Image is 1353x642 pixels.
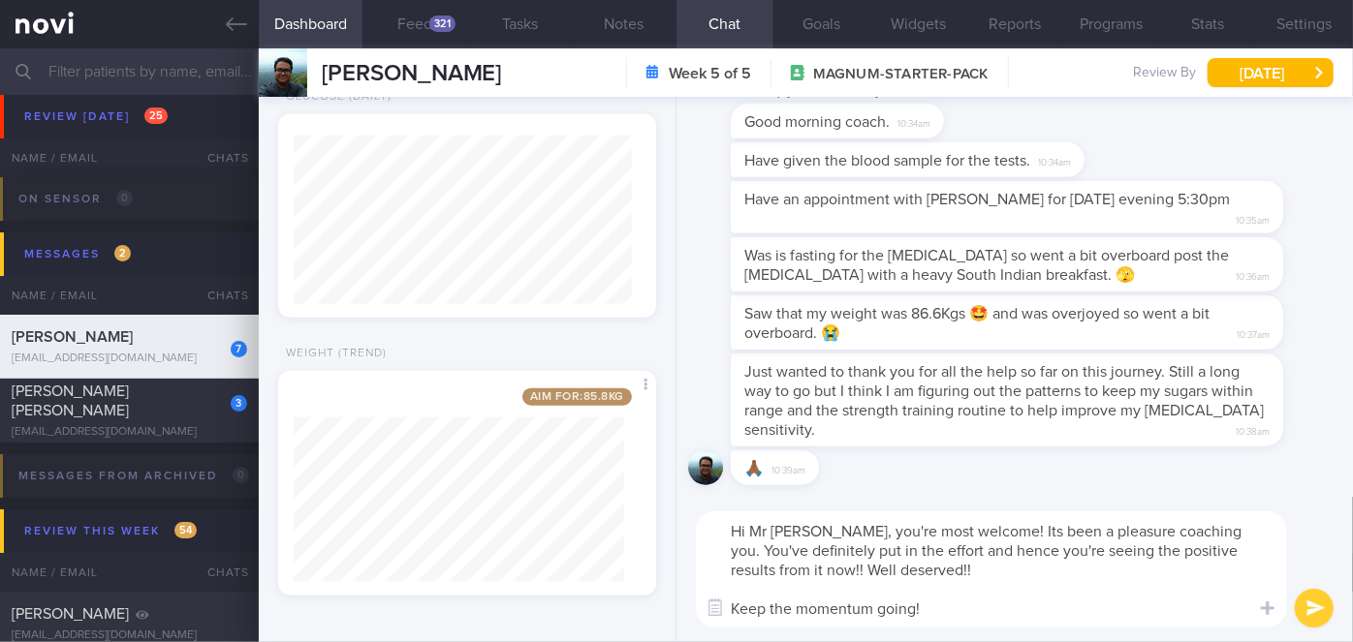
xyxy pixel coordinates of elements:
[12,606,129,622] span: [PERSON_NAME]
[522,388,632,406] span: Aim for: 85.8 kg
[897,112,930,131] span: 10:34am
[278,90,392,105] div: Glucose (Daily)
[1236,265,1270,284] span: 10:36am
[771,459,805,477] span: 10:39am
[12,329,133,345] span: [PERSON_NAME]
[14,463,254,489] div: Messages from Archived
[12,138,247,153] div: [EMAIL_ADDRESS][DOMAIN_NAME]
[1236,420,1270,439] span: 10:38am
[744,192,1230,207] span: Have an appointment with [PERSON_NAME] for [DATE] evening 5:30pm
[813,65,989,84] span: MAGNUM-STARTER-PACK
[19,518,202,544] div: Review this week
[744,114,890,130] span: Good morning coach.
[114,245,131,261] span: 2
[12,425,247,440] div: [EMAIL_ADDRESS][DOMAIN_NAME]
[322,62,502,85] span: [PERSON_NAME]
[12,116,129,132] span: [PERSON_NAME]
[429,15,456,32] div: 321
[1236,209,1270,228] span: 10:35am
[744,364,1264,438] span: Just wanted to thank you for all the help so far on this journey. Still a long way to go but I th...
[1038,151,1071,169] span: 10:34am
[744,248,1229,283] span: Was is fasting for the [MEDICAL_DATA] so went a bit overboard post the [MEDICAL_DATA] with a heav...
[1208,58,1334,87] button: [DATE]
[1237,323,1270,342] span: 10:37am
[231,341,247,357] div: 7
[116,190,133,206] span: 0
[181,553,259,592] div: Chats
[1133,65,1196,82] span: Review By
[174,522,197,538] span: 54
[231,395,247,412] div: 3
[278,347,387,361] div: Weight (Trend)
[669,64,751,83] strong: Week 5 of 5
[233,467,249,483] span: 0
[19,241,136,267] div: Messages
[14,186,138,212] div: On sensor
[181,276,259,315] div: Chats
[744,461,764,476] span: 🙏🏾
[12,352,247,366] div: [EMAIL_ADDRESS][DOMAIN_NAME]
[12,383,129,418] span: [PERSON_NAME] [PERSON_NAME]
[744,153,1030,168] span: Have given the blood sample for the tests.
[744,306,1210,341] span: Saw that my weight was 86.6Kgs 🤩 and was overjoyed so went a bit overboard. 😭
